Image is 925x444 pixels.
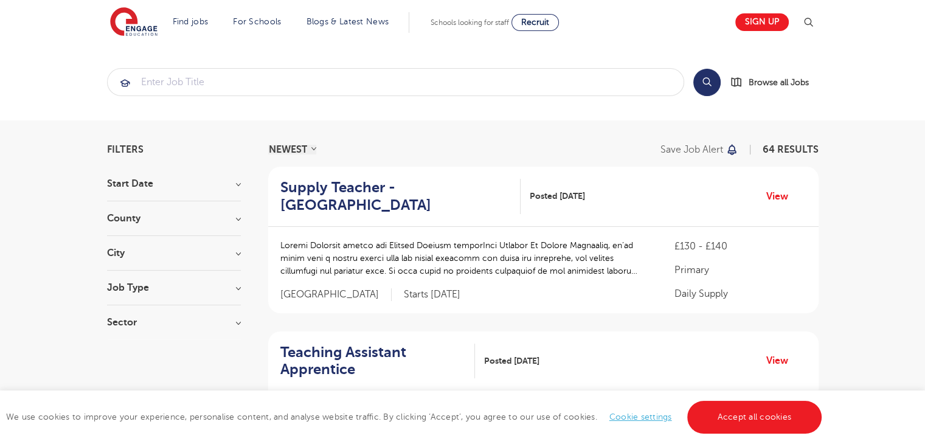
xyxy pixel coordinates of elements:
span: Posted [DATE] [530,190,585,203]
h3: City [107,248,241,258]
h2: Supply Teacher - [GEOGRAPHIC_DATA] [280,179,511,214]
p: Starts [DATE] [404,288,460,301]
a: Recruit [511,14,559,31]
a: For Schools [233,17,281,26]
span: Browse all Jobs [749,75,809,89]
h3: Job Type [107,283,241,293]
p: Loremi Dolorsit ametco adi Elitsed Doeiusm temporInci Utlabor Et Dolore Magnaaliq, en’ad minim ve... [280,239,651,277]
a: Accept all cookies [687,401,822,434]
a: Cookie settings [609,412,672,421]
button: Save job alert [660,145,739,154]
h3: Sector [107,317,241,327]
p: £130 - £140 [674,239,806,254]
p: Primary [674,263,806,277]
a: Find jobs [173,17,209,26]
span: 64 RESULTS [763,144,819,155]
span: Recruit [521,18,549,27]
a: Teaching Assistant Apprentice [280,344,476,379]
h3: County [107,213,241,223]
a: Sign up [735,13,789,31]
a: View [766,353,797,369]
button: Search [693,69,721,96]
span: [GEOGRAPHIC_DATA] [280,288,392,301]
input: Submit [108,69,684,95]
p: Save job alert [660,145,723,154]
a: Blogs & Latest News [307,17,389,26]
span: We use cookies to improve your experience, personalise content, and analyse website traffic. By c... [6,412,825,421]
a: Supply Teacher - [GEOGRAPHIC_DATA] [280,179,521,214]
div: Submit [107,68,684,96]
img: Engage Education [110,7,158,38]
span: Posted [DATE] [484,355,539,367]
span: Filters [107,145,144,154]
a: View [766,189,797,204]
a: Browse all Jobs [730,75,819,89]
p: Daily Supply [674,286,806,301]
h2: Teaching Assistant Apprentice [280,344,466,379]
h3: Start Date [107,179,241,189]
span: Schools looking for staff [431,18,509,27]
